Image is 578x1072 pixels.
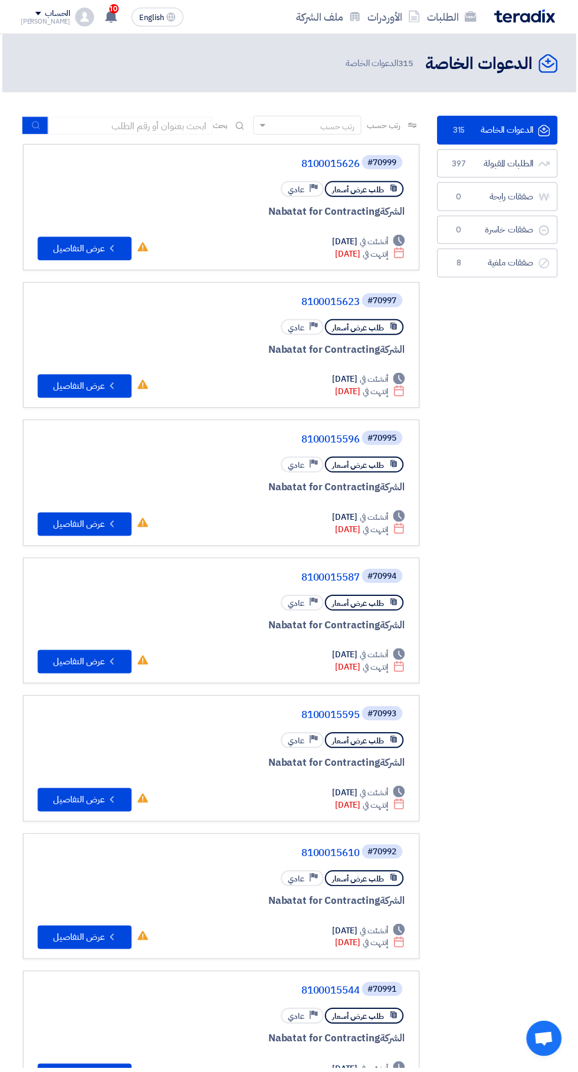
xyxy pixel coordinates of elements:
span: الشركة [381,205,406,219]
a: ملف الشركة [294,3,366,31]
a: 8100015626 [125,159,361,170]
span: طلب عرض أسعار [333,185,386,196]
div: Nabatat for Contracting [38,1035,406,1050]
span: 315 [454,125,468,137]
span: أنشئت في [362,651,390,664]
span: إنتهت في [364,940,390,953]
span: عادي [289,1015,306,1026]
span: English [140,14,165,22]
a: 8100015596 [125,436,361,447]
div: #70991 [369,989,398,998]
div: #70999 [369,159,398,168]
span: 397 [454,159,468,171]
a: 8100015623 [125,298,361,309]
span: 315 [399,57,415,70]
div: Nabatat for Contracting [38,481,406,497]
span: عادي [289,323,306,335]
span: بحث [214,120,229,132]
div: [DATE] [336,802,406,815]
a: صفقات ملغية8 [439,250,560,278]
span: الشركة [381,343,406,358]
a: 8100015595 [125,713,361,723]
span: طلب عرض أسعار [333,600,386,611]
div: [DATE] [333,513,406,526]
span: الشركة [381,897,406,912]
span: أنشئت في [362,790,390,802]
span: أنشئت في [362,237,390,249]
a: صفقات خاسرة0 [439,217,560,245]
span: الدعوات الخاصة [347,57,418,70]
span: 10 [110,4,119,14]
span: طلب عرض أسعار [333,323,386,335]
div: [DATE] [336,940,406,953]
span: عادي [289,877,306,888]
span: أنشئت في [362,375,390,387]
div: Nabatat for Contracting [38,620,406,635]
span: عادي [289,461,306,473]
span: الشركة [381,481,406,496]
input: ابحث بعنوان أو رقم الطلب [48,117,214,135]
div: #70994 [369,575,398,583]
span: عادي [289,600,306,611]
div: [DATE] [333,237,406,249]
a: 8100015587 [125,575,361,585]
span: أنشئت في [362,513,390,526]
div: الحساب [45,9,70,19]
span: 0 [454,192,468,204]
img: profile_test.png [75,8,94,27]
a: 8100015610 [125,851,361,862]
span: طلب عرض أسعار [333,461,386,473]
span: إنتهت في [364,802,390,815]
div: #70995 [369,436,398,444]
a: صفقات رابحة0 [439,183,560,212]
button: عرض التفاصيل [38,653,132,676]
a: دردشة مفتوحة [528,1025,564,1060]
span: الشركة [381,758,406,773]
span: 0 [454,225,468,237]
button: عرض التفاصيل [38,514,132,538]
span: الشركة [381,620,406,635]
img: Teradix logo [496,9,557,23]
div: [DATE] [336,387,406,399]
span: عادي [289,738,306,749]
div: Nabatat for Contracting [38,758,406,773]
span: إنتهت في [364,664,390,676]
div: [PERSON_NAME] [21,18,71,25]
a: الأوردرات [366,3,425,31]
div: #70993 [369,713,398,721]
div: [DATE] [333,375,406,387]
div: [DATE] [333,790,406,802]
span: الشركة [381,1035,406,1050]
span: أنشئت في [362,928,390,940]
a: 8100015544 [125,989,361,1000]
div: [DATE] [333,928,406,940]
div: [DATE] [333,651,406,664]
span: طلب عرض أسعار [333,877,386,888]
span: طلب عرض أسعار [333,738,386,749]
div: [DATE] [336,249,406,261]
div: Nabatat for Contracting [38,205,406,220]
a: الطلبات [425,3,482,31]
button: عرض التفاصيل [38,376,132,399]
div: Nabatat for Contracting [38,897,406,912]
div: [DATE] [336,664,406,676]
div: رتب حسب [322,121,356,133]
span: إنتهت في [364,249,390,261]
span: طلب عرض أسعار [333,1015,386,1026]
span: إنتهت في [364,387,390,399]
span: 8 [454,258,468,270]
button: عرض التفاصيل [38,791,132,815]
div: #70997 [369,298,398,306]
button: English [132,8,184,27]
span: عادي [289,185,306,196]
button: عرض التفاصيل [38,238,132,261]
button: عرض التفاصيل [38,929,132,953]
div: Nabatat for Contracting [38,343,406,359]
a: الطلبات المقبولة397 [439,150,560,179]
span: رتب حسب [369,120,402,132]
h2: الدعوات الخاصة [427,53,535,76]
a: الدعوات الخاصة315 [439,116,560,145]
div: [DATE] [336,526,406,538]
span: إنتهت في [364,526,390,538]
div: #70992 [369,851,398,860]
